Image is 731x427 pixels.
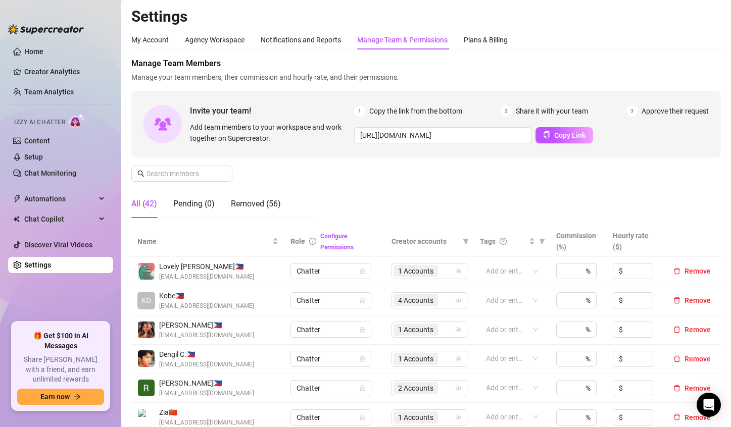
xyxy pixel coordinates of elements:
span: 4 Accounts [398,295,433,306]
span: Manage your team members, their commission and hourly rate, and their permissions. [131,72,721,83]
span: team [456,268,462,274]
a: Team Analytics [24,88,74,96]
span: lock [360,327,366,333]
span: filter [539,238,545,244]
span: 2 Accounts [394,382,438,394]
span: Chatter [297,322,365,337]
span: Creator accounts [392,236,459,247]
span: Chatter [297,410,365,425]
span: arrow-right [74,393,81,400]
span: Chat Copilot [24,211,96,227]
span: [EMAIL_ADDRESS][DOMAIN_NAME] [159,360,254,369]
span: Lovely [PERSON_NAME] 🇵🇭 [159,261,254,272]
span: lock [360,414,366,420]
span: 1 Accounts [398,265,433,277]
span: Add team members to your workspace and work together on Supercreator. [190,122,350,144]
span: Automations [24,191,96,207]
span: 2 Accounts [398,383,433,394]
span: lock [360,356,366,362]
img: Lovely Gablines [138,263,155,280]
span: lock [360,385,366,391]
span: Izzy AI Chatter [14,118,65,127]
span: delete [673,268,680,275]
span: team [456,356,462,362]
span: team [456,297,462,303]
span: Role [290,237,305,245]
span: 2 [501,105,512,117]
span: filter [537,234,547,249]
div: Plans & Billing [464,34,508,45]
span: [EMAIL_ADDRESS][DOMAIN_NAME] [159,331,254,340]
button: Remove [669,382,715,394]
th: Hourly rate ($) [607,226,663,257]
span: 1 Accounts [398,412,433,423]
span: [EMAIL_ADDRESS][DOMAIN_NAME] [159,272,254,282]
span: Chatter [297,263,365,279]
button: Copy Link [535,127,593,143]
img: Dengil Consigna [138,350,155,367]
img: logo-BBDzfeDw.svg [8,24,84,34]
span: Share it with your team [516,105,588,117]
span: delete [673,326,680,333]
span: 1 Accounts [394,265,438,277]
span: 1 Accounts [394,411,438,423]
div: Manage Team & Permissions [357,34,448,45]
button: Remove [669,265,715,277]
a: Creator Analytics [24,64,105,80]
span: thunderbolt [13,195,21,203]
a: Home [24,47,43,56]
span: 1 Accounts [394,324,438,336]
span: [PERSON_NAME] 🇵🇭 [159,378,254,389]
span: Remove [685,326,711,334]
span: KO [141,295,151,306]
button: Remove [669,324,715,336]
span: lock [360,297,366,303]
div: Open Intercom Messenger [697,393,721,417]
h2: Settings [131,7,721,26]
span: delete [673,297,680,304]
a: Discover Viral Videos [24,241,92,249]
span: Invite your team! [190,104,354,117]
span: question-circle [500,238,507,245]
span: delete [673,385,680,392]
span: [EMAIL_ADDRESS][DOMAIN_NAME] [159,301,254,311]
div: My Account [131,34,169,45]
span: 4 Accounts [394,294,438,306]
img: Riza Joy Barrera [138,380,155,396]
span: Manage Team Members [131,58,721,70]
span: filter [463,238,469,244]
a: Content [24,137,50,145]
div: All (42) [131,198,157,210]
input: Search members [147,168,218,179]
span: team [456,385,462,391]
button: Earn nowarrow-right [17,389,104,405]
span: delete [673,355,680,362]
img: Zia [138,409,155,425]
span: Copy Link [554,131,586,139]
span: copy [543,131,550,138]
span: Dengil C. 🇵🇭 [159,349,254,360]
img: Chat Copilot [13,216,20,223]
img: AI Chatter [69,114,85,128]
span: [EMAIL_ADDRESS][DOMAIN_NAME] [159,389,254,398]
div: Removed (56) [231,198,281,210]
span: 1 Accounts [398,353,433,364]
span: delete [673,413,680,420]
span: 3 [626,105,638,117]
span: Remove [685,355,711,363]
img: Aliyah Espiritu [138,322,155,338]
div: Agency Workspace [185,34,245,45]
span: Chatter [297,351,365,366]
span: filter [461,234,471,249]
span: team [456,414,462,420]
div: Pending (0) [173,198,215,210]
span: Chatter [297,381,365,396]
span: 1 [354,105,365,117]
button: Remove [669,353,715,365]
button: Remove [669,294,715,306]
span: 🎁 Get $100 in AI Messages [17,331,104,351]
a: Settings [24,261,51,269]
a: Setup [24,153,43,161]
span: Zia 🇨🇳 [159,407,254,418]
span: search [137,170,144,177]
